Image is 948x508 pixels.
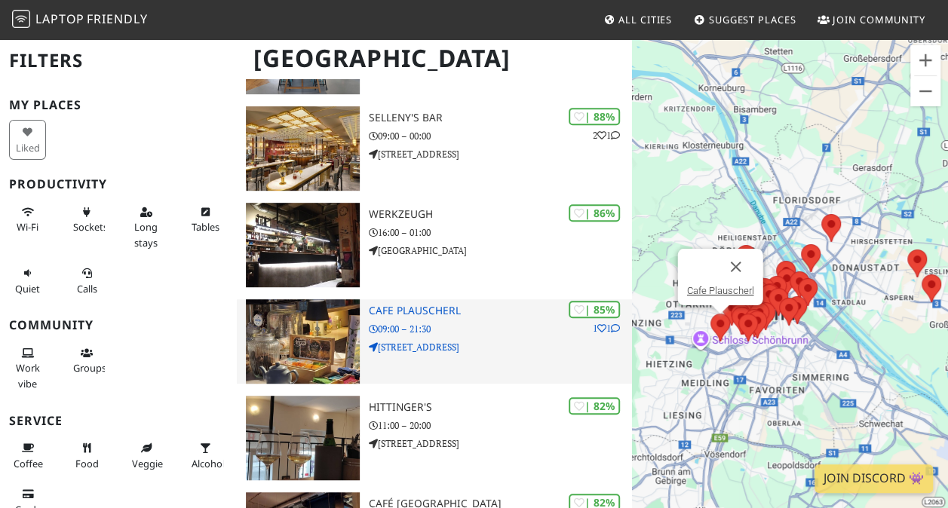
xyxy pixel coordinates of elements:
span: Long stays [134,220,158,249]
span: Work-friendly tables [192,220,219,234]
p: 09:00 – 21:30 [369,322,632,336]
h3: WerkzeugH [369,208,632,221]
p: 11:00 – 20:00 [369,418,632,433]
div: | 86% [569,204,620,222]
div: | 88% [569,108,620,125]
span: Video/audio calls [77,282,97,295]
span: Friendly [87,11,147,27]
a: Cafe Plauscherl | 85% 11 Cafe Plauscherl 09:00 – 21:30 [STREET_ADDRESS] [237,299,632,384]
p: 09:00 – 00:00 [369,129,632,143]
button: Veggie [127,436,164,476]
p: [STREET_ADDRESS] [369,147,632,161]
button: Groups [69,341,106,381]
span: Quiet [15,282,40,295]
span: Food [75,457,99,470]
button: Alcohol [187,436,224,476]
h3: My Places [9,98,228,112]
span: Veggie [132,457,163,470]
span: Join Community [833,13,925,26]
a: WerkzeugH | 86% WerkzeugH 16:00 – 01:00 [GEOGRAPHIC_DATA] [237,203,632,287]
button: Sockets [69,200,106,240]
span: Group tables [73,361,106,375]
div: | 85% [569,301,620,318]
span: Coffee [14,457,43,470]
button: Zoom out [910,76,940,106]
span: People working [16,361,40,390]
h3: SELLENY'S Bar [369,112,632,124]
button: Close [717,249,753,285]
h3: Hittinger's [369,401,632,414]
h3: Community [9,318,228,332]
button: Calls [69,261,106,301]
a: Hittinger's | 82% Hittinger's 11:00 – 20:00 [STREET_ADDRESS] [237,396,632,480]
img: WerkzeugH [246,203,360,287]
span: Power sockets [73,220,108,234]
button: Tables [187,200,224,240]
button: Coffee [9,436,46,476]
a: Join Community [811,6,931,33]
img: SELLENY'S Bar [246,106,360,191]
a: Suggest Places [688,6,802,33]
span: All Cities [618,13,672,26]
h3: Service [9,414,228,428]
button: Food [69,436,106,476]
span: Alcohol [192,457,225,470]
a: SELLENY'S Bar | 88% 21 SELLENY'S Bar 09:00 – 00:00 [STREET_ADDRESS] [237,106,632,191]
p: [STREET_ADDRESS] [369,340,632,354]
h1: [GEOGRAPHIC_DATA] [241,38,629,79]
p: 1 1 [593,321,620,335]
button: Zoom in [910,45,940,75]
p: [GEOGRAPHIC_DATA] [369,243,632,258]
a: Cafe Plauscherl [686,285,753,296]
button: Quiet [9,261,46,301]
h3: Productivity [9,177,228,191]
img: Cafe Plauscherl [246,299,360,384]
img: LaptopFriendly [12,10,30,28]
h3: Cafe Plauscherl [369,304,632,317]
p: 16:00 – 01:00 [369,225,632,240]
h2: Filters [9,38,228,84]
a: LaptopFriendly LaptopFriendly [12,7,148,33]
img: Hittinger's [246,396,360,480]
button: Work vibe [9,341,46,396]
button: Wi-Fi [9,200,46,240]
p: [STREET_ADDRESS] [369,436,632,451]
span: Laptop [35,11,84,27]
div: | 82% [569,397,620,415]
button: Long stays [127,200,164,255]
p: 2 1 [593,128,620,142]
span: Suggest Places [709,13,796,26]
a: All Cities [597,6,678,33]
span: Stable Wi-Fi [17,220,38,234]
